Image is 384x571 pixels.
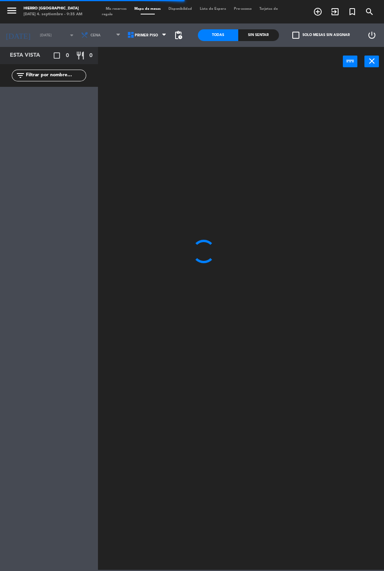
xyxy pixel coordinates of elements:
[364,56,379,67] button: close
[165,7,196,11] span: Disponibilidad
[6,5,18,16] i: menu
[24,12,82,18] div: [DATE] 4. septiembre - 9:35 AM
[346,56,355,66] i: power_input
[238,29,279,41] div: Sin sentar
[367,31,377,40] i: power_settings_new
[292,32,299,39] span: check_box_outline_blank
[230,7,255,11] span: Pre-acceso
[6,5,18,18] button: menu
[130,7,165,11] span: Mapa de mesas
[365,7,374,16] i: search
[76,51,85,60] i: restaurant
[174,31,183,40] span: pending_actions
[348,7,357,16] i: turned_in_not
[67,31,76,40] i: arrow_drop_down
[313,7,322,16] i: add_circle_outline
[102,7,130,11] span: Mis reservas
[52,51,62,60] i: crop_square
[4,51,56,60] div: Esta vista
[198,29,238,41] div: Todas
[292,32,350,39] label: Solo mesas sin asignar
[16,71,25,80] i: filter_list
[91,33,101,38] span: Cena
[343,56,357,67] button: power_input
[135,33,158,38] span: Primer Piso
[330,7,340,16] i: exit_to_app
[66,51,69,60] span: 0
[25,71,86,80] input: Filtrar por nombre...
[89,51,92,60] span: 0
[196,7,230,11] span: Lista de Espera
[367,56,377,66] i: close
[24,6,82,12] div: Hierro [GEOGRAPHIC_DATA]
